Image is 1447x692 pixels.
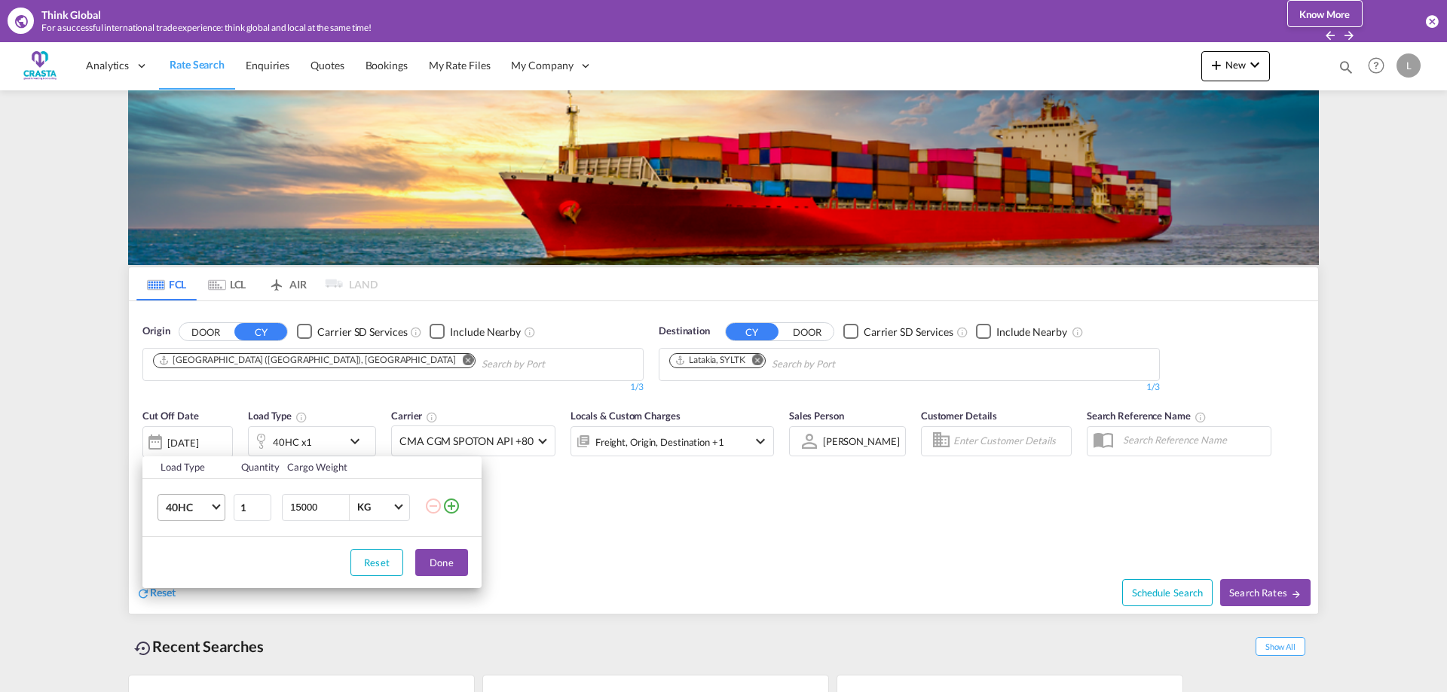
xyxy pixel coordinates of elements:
[166,500,210,515] span: 40HC
[289,495,349,520] input: Enter Weight
[424,497,442,515] md-icon: icon-minus-circle-outline
[142,456,232,478] th: Load Type
[350,549,403,576] button: Reset
[287,460,415,474] div: Cargo Weight
[232,456,279,478] th: Quantity
[357,501,371,513] div: KG
[442,497,460,515] md-icon: icon-plus-circle-outline
[234,494,271,521] input: Qty
[415,549,468,576] button: Done
[158,494,225,521] md-select: Choose: 40HC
